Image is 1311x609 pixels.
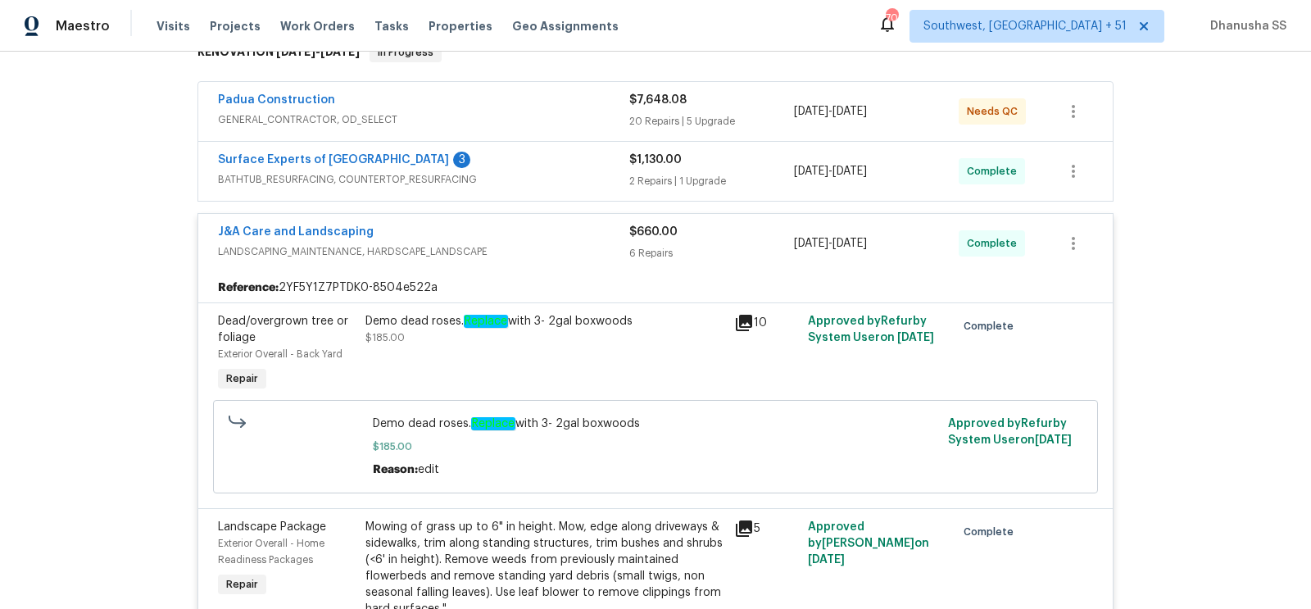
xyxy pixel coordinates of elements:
span: [DATE] [808,554,845,566]
span: Exterior Overall - Home Readiness Packages [218,539,324,565]
span: Properties [429,18,492,34]
span: Repair [220,370,265,387]
b: Reference: [218,280,279,296]
span: Southwest, [GEOGRAPHIC_DATA] + 51 [923,18,1127,34]
span: Work Orders [280,18,355,34]
span: Projects [210,18,261,34]
span: Needs QC [967,103,1024,120]
em: Replace [464,315,508,328]
div: 2YF5Y1Z7PTDK0-8504e522a [198,273,1113,302]
span: - [276,46,360,57]
span: Complete [964,318,1020,334]
span: $7,648.08 [629,94,687,106]
span: $1,130.00 [629,154,682,166]
span: Landscape Package [218,521,326,533]
span: - [794,103,867,120]
span: LANDSCAPING_MAINTENANCE, HARDSCAPE_LANDSCAPE [218,243,629,260]
span: Approved by [PERSON_NAME] on [808,521,929,566]
span: GENERAL_CONTRACTOR, OD_SELECT [218,111,629,128]
span: [DATE] [794,166,828,177]
span: Tasks [374,20,409,32]
span: $185.00 [373,439,939,455]
div: 701 [886,10,897,26]
span: Dead/overgrown tree or foliage [218,316,348,343]
span: [DATE] [1035,434,1072,446]
span: Reason: [373,464,418,475]
span: [DATE] [832,106,867,117]
span: [DATE] [320,46,360,57]
span: Geo Assignments [512,18,619,34]
span: [DATE] [832,166,867,177]
div: 10 [734,313,798,333]
div: Demo dead roses. with 3- 2gal boxwoods [365,313,724,329]
span: $185.00 [365,333,405,343]
span: edit [418,464,439,475]
a: Padua Construction [218,94,335,106]
span: Visits [157,18,190,34]
em: Replace [471,417,515,430]
span: [DATE] [794,106,828,117]
span: $660.00 [629,226,678,238]
span: In Progress [371,44,440,61]
div: RENOVATION [DATE]-[DATE]In Progress [193,26,1118,79]
span: Complete [967,235,1023,252]
span: Exterior Overall - Back Yard [218,349,342,359]
div: 6 Repairs [629,245,794,261]
span: Demo dead roses. with 3- 2gal boxwoods [373,416,939,432]
span: - [794,235,867,252]
div: 2 Repairs | 1 Upgrade [629,173,794,189]
a: Surface Experts of [GEOGRAPHIC_DATA] [218,154,449,166]
span: Complete [964,524,1020,540]
div: 20 Repairs | 5 Upgrade [629,113,794,130]
h6: RENOVATION [197,43,360,62]
span: [DATE] [832,238,867,249]
span: Approved by Refurby System User on [808,316,934,343]
span: Dhanusha SS [1204,18,1286,34]
a: J&A Care and Landscaping [218,226,374,238]
span: Complete [967,163,1023,180]
span: [DATE] [897,332,934,343]
span: Approved by Refurby System User on [948,418,1072,446]
div: 3 [453,152,470,168]
span: Maestro [56,18,110,34]
span: [DATE] [276,46,315,57]
span: - [794,163,867,180]
span: [DATE] [794,238,828,249]
div: 5 [734,519,798,539]
span: Repair [220,576,265,593]
span: BATHTUB_RESURFACING, COUNTERTOP_RESURFACING [218,171,629,188]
